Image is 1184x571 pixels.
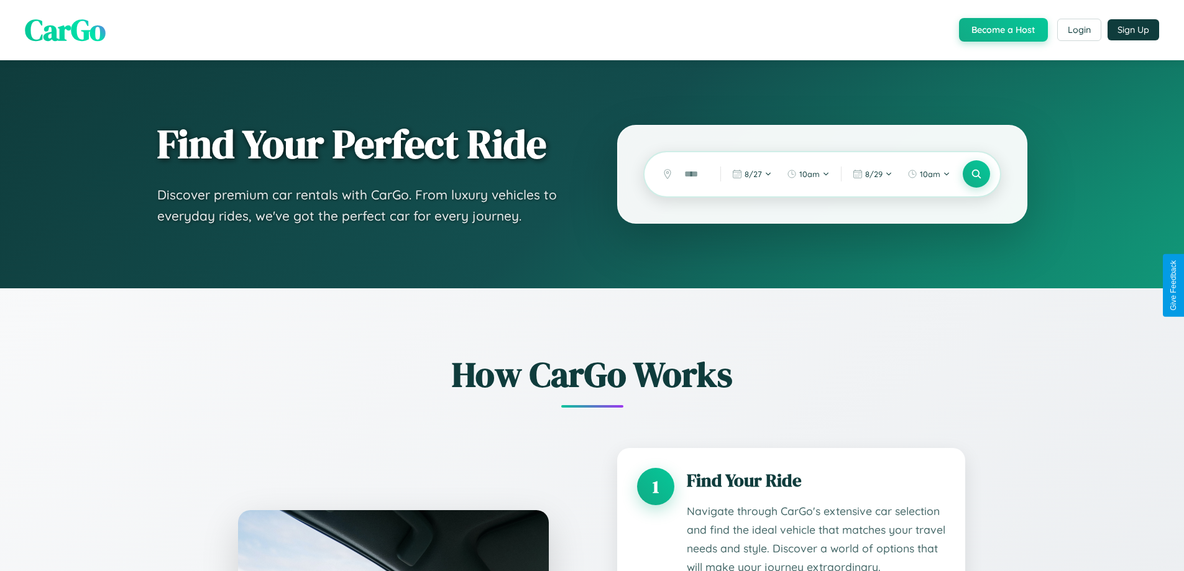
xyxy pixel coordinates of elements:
button: 10am [901,164,957,184]
p: Discover premium car rentals with CarGo. From luxury vehicles to everyday rides, we've got the pe... [157,185,567,226]
h1: Find Your Perfect Ride [157,122,567,166]
span: 10am [799,169,820,179]
button: 8/27 [726,164,778,184]
span: 10am [920,169,940,179]
h3: Find Your Ride [687,468,945,493]
button: 8/29 [847,164,899,184]
span: 8 / 27 [745,169,762,179]
span: 8 / 29 [865,169,883,179]
button: Login [1057,19,1101,41]
div: Give Feedback [1169,260,1178,311]
button: Become a Host [959,18,1048,42]
div: 1 [637,468,674,505]
button: Sign Up [1108,19,1159,40]
button: 10am [781,164,836,184]
span: CarGo [25,9,106,50]
h2: How CarGo Works [219,350,965,398]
